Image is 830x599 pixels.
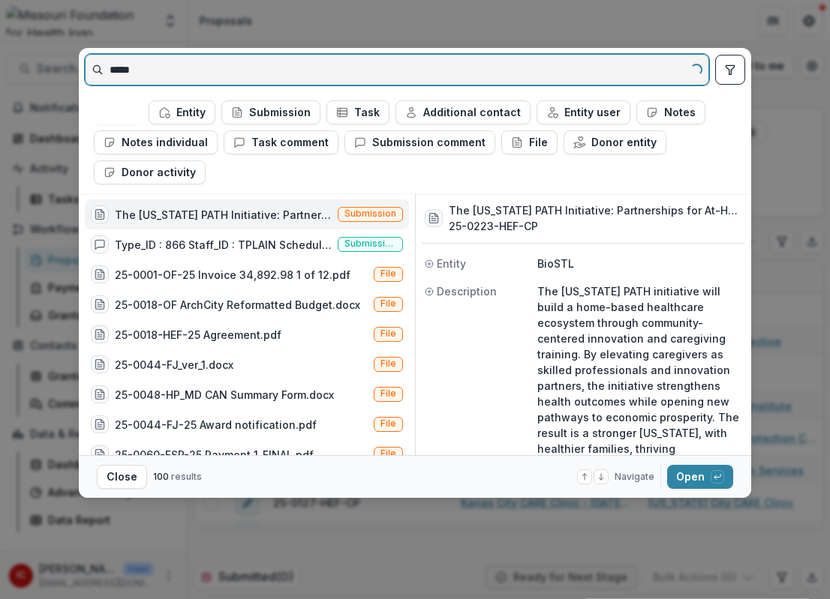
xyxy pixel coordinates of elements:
[221,100,320,124] button: Submission
[636,100,705,124] button: Notes
[449,218,742,234] h3: 25-0223-HEF-CP
[115,207,332,223] div: The [US_STATE] PATH Initiative: Partnerships for At-Home Care (The [US_STATE] PATH initiative wil...
[115,357,233,373] div: 25-0044-FJ_ver_1.docx
[537,100,630,124] button: Entity user
[171,471,202,482] span: results
[115,327,281,343] div: 25-0018-HEF-25 Agreement.pdf
[344,208,396,219] span: Submission
[115,447,314,463] div: 25-0060-FSP-25 Payment 1_FINAL.pdf
[537,256,742,271] p: BioSTL
[94,100,143,124] button: All
[715,55,745,85] button: toggle filters
[380,418,396,429] span: File
[380,388,396,399] span: File
[395,100,531,124] button: Additional contact
[380,448,396,459] span: File
[449,202,742,218] h3: The [US_STATE] PATH Initiative: Partnerships for At-Home Care
[380,358,396,369] span: File
[437,256,466,271] span: Entity
[437,283,497,299] span: Description
[224,130,338,154] button: Task comment
[115,417,317,433] div: 25-0044-FJ-25 Award notification.pdf
[115,297,360,313] div: 25-0018-OF ArchCity Reformatted Budget.docx
[115,267,350,283] div: 25-0001-OF-25 Invoice 34,892.98 1 of 12.pdf
[667,465,733,489] button: Open
[380,268,396,279] span: File
[501,130,558,154] button: File
[149,100,215,124] button: Entity
[94,160,206,184] button: Donor activity
[380,328,396,339] span: File
[115,237,332,253] div: Type_ID : 866 Staff_ID : TPLAIN Schedule_Date : [DATE] 0:00 Done_Date : [DATE] 0:00 Done_Flag : -...
[537,283,742,488] p: The [US_STATE] PATH initiative will build a home-based healthcare ecosystem through community-cen...
[94,130,218,154] button: Notes individual
[326,100,389,124] button: Task
[97,465,147,489] button: Close
[564,130,666,154] button: Donor entity
[153,471,169,482] span: 100
[615,470,654,484] span: Navigate
[344,238,396,249] span: Submission comment
[380,298,396,309] span: File
[115,387,334,403] div: 25-0048-HP_MD CAN Summary Form.docx
[344,130,495,154] button: Submission comment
